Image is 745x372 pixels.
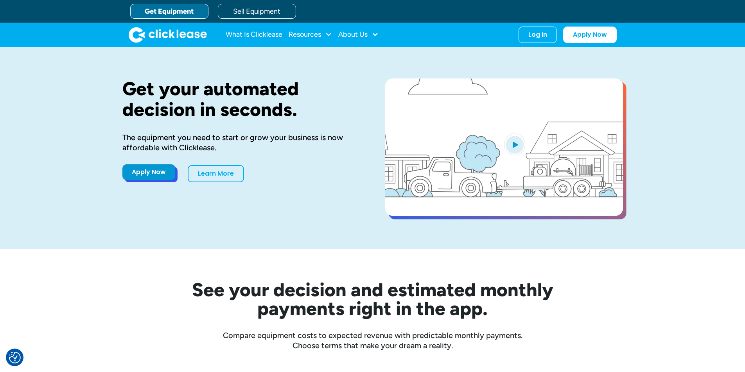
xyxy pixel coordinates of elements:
h1: Get your automated decision in seconds. [122,78,360,120]
div: The equipment you need to start or grow your business is now affordable with Clicklease. [122,132,360,153]
img: Revisit consent button [9,352,21,363]
img: Blue play button logo on a light blue circular background [504,133,525,155]
a: Apply Now [122,164,175,180]
div: Compare equipment costs to expected revenue with predictable monthly payments. Choose terms that ... [122,330,623,351]
a: home [129,27,207,43]
div: Resources [289,27,332,43]
a: Learn More [188,165,244,182]
a: Sell Equipment [218,4,296,19]
img: Clicklease logo [129,27,207,43]
h2: See your decision and estimated monthly payments right in the app. [154,280,592,318]
div: About Us [338,27,379,43]
a: What Is Clicklease [226,27,282,43]
a: Get Equipment [130,4,208,19]
button: Consent Preferences [9,352,21,363]
div: Log In [528,31,547,39]
a: open lightbox [385,78,623,216]
a: Apply Now [563,27,617,43]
